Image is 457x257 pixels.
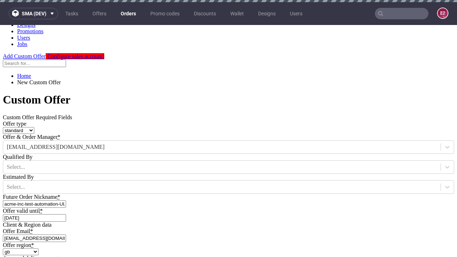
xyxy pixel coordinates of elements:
[57,169,60,175] abbr: required
[3,129,32,135] label: Qualified By
[3,89,72,95] span: Custom Offer Required Fields
[17,3,44,9] a: Promotions
[190,8,220,19] a: Discounts
[22,11,46,16] span: sma (dev)
[3,35,66,42] input: Search for...
[30,203,33,209] abbr: required
[88,8,111,19] a: Offers
[57,109,60,115] abbr: required
[17,54,454,61] li: New Custom Offer
[438,8,448,18] figcaption: e2
[3,197,51,203] span: Client & Region data
[47,28,104,34] span: Configure sales account!
[254,8,280,19] a: Designs
[61,8,82,19] a: Tasks
[17,48,31,54] a: Home
[46,28,104,34] a: Configure sales account!
[3,175,66,183] input: Short company name, ie.: 'coca-cola-inc'. Allowed characters: letters, digits, - and _
[3,28,46,34] a: Add Custom Offer
[3,203,33,209] label: Offer Email
[3,96,26,102] label: Offer type
[3,68,454,81] h1: Custom Offer
[146,8,184,19] a: Promo codes
[3,149,34,155] label: Estimated By
[17,16,27,22] a: Jobs
[3,217,34,223] label: Offer region
[116,8,140,19] a: Orders
[3,109,60,115] label: Offer & Order Manager
[9,8,58,19] button: sma (dev)
[40,183,43,189] abbr: required
[226,8,248,19] a: Wallet
[3,169,60,175] label: Future Order Nickname
[17,10,30,16] a: Users
[3,230,63,236] label: Assumed delivery country
[31,217,34,223] abbr: required
[3,183,43,189] label: Offer valid until
[286,8,307,19] a: Users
